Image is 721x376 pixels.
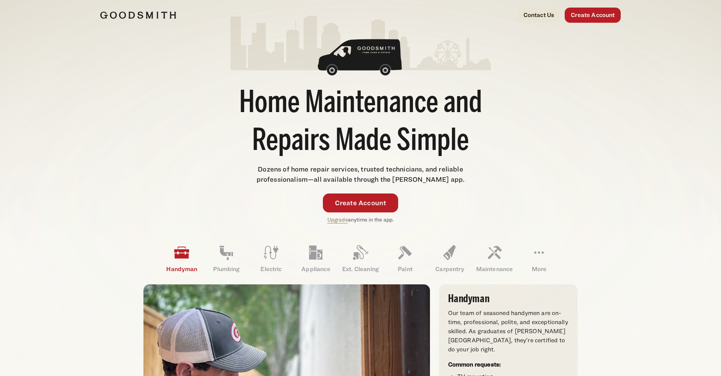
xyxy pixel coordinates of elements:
[383,265,427,274] p: Paint
[293,265,338,274] p: Appliance
[249,265,293,274] p: Electric
[427,239,472,278] a: Carpentry
[448,293,568,304] h3: Handyman
[249,239,293,278] a: Electric
[472,265,517,274] p: Maintenance
[204,265,249,274] p: Plumbing
[565,8,621,23] a: Create Account
[293,239,338,278] a: Appliance
[230,85,491,161] h1: Home Maintenance and Repairs Made Simple
[338,265,383,274] p: Ext. Cleaning
[517,239,561,278] a: More
[204,239,249,278] a: Plumbing
[517,265,561,274] p: More
[327,215,394,224] p: anytime in the app.
[338,239,383,278] a: Ext. Cleaning
[323,193,399,212] a: Create Account
[100,11,176,19] img: Goodsmith
[159,239,204,278] a: Handyman
[517,8,561,23] a: Contact Us
[427,265,472,274] p: Carpentry
[383,239,427,278] a: Paint
[448,309,568,354] p: Our team of seasoned handymen are on-time, professional, polite, and exceptionally skilled. As gr...
[472,239,517,278] a: Maintenance
[159,265,204,274] p: Handyman
[327,216,348,223] a: Upgrade
[448,361,501,368] strong: Common requests:
[257,165,465,183] span: Dozens of home repair services, trusted technicians, and reliable professionalism—all available t...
